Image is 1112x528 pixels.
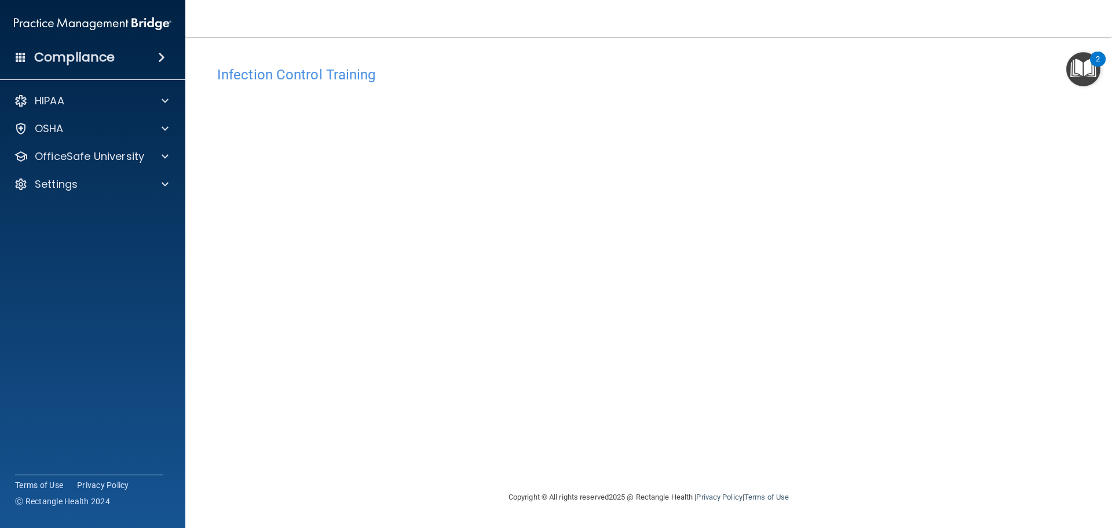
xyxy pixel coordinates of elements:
[14,150,169,163] a: OfficeSafe University
[35,177,78,191] p: Settings
[1096,59,1100,74] div: 2
[217,89,796,445] iframe: infection-control-training
[34,49,115,65] h4: Compliance
[14,94,169,108] a: HIPAA
[15,479,63,491] a: Terms of Use
[35,94,64,108] p: HIPAA
[35,150,144,163] p: OfficeSafe University
[1066,52,1100,86] button: Open Resource Center, 2 new notifications
[437,479,860,516] div: Copyright © All rights reserved 2025 @ Rectangle Health | |
[15,496,110,507] span: Ⓒ Rectangle Health 2024
[217,67,1080,82] h4: Infection Control Training
[696,493,742,501] a: Privacy Policy
[14,177,169,191] a: Settings
[14,122,169,136] a: OSHA
[14,12,171,35] img: PMB logo
[1054,448,1098,492] iframe: Drift Widget Chat Controller
[77,479,129,491] a: Privacy Policy
[35,122,64,136] p: OSHA
[744,493,789,501] a: Terms of Use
